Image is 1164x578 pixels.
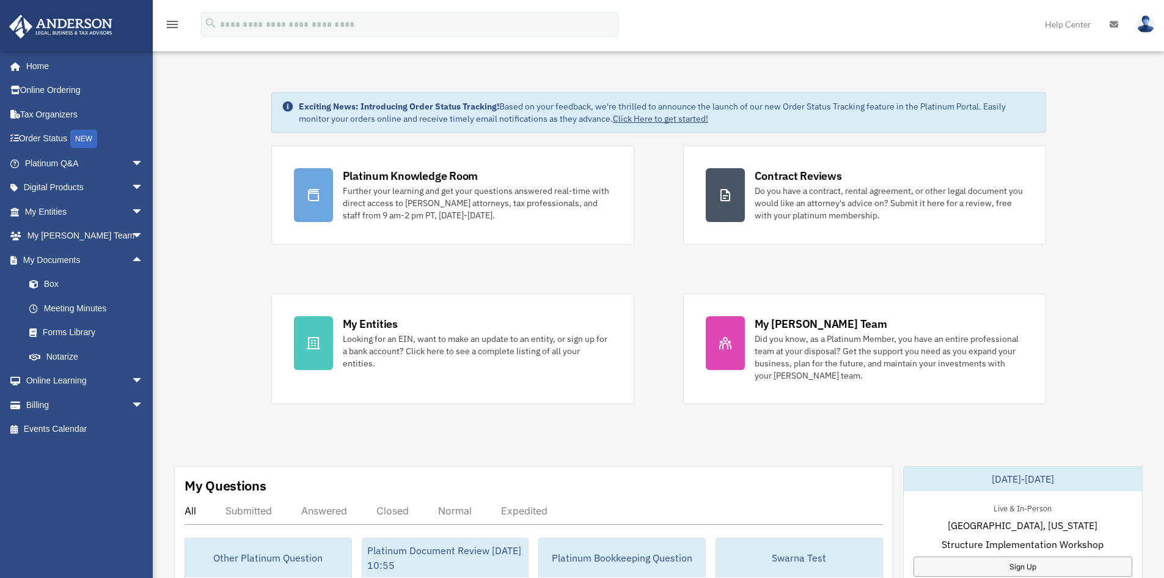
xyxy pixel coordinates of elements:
[17,344,162,369] a: Notarize
[185,505,196,517] div: All
[185,538,351,577] div: Other Platinum Question
[9,102,162,127] a: Tax Organizers
[755,168,842,183] div: Contract Reviews
[9,199,162,224] a: My Entitiesarrow_drop_down
[185,476,266,495] div: My Questions
[9,248,162,272] a: My Documentsarrow_drop_up
[131,199,156,224] span: arrow_drop_down
[271,294,634,404] a: My Entities Looking for an EIN, want to make an update to an entity, or sign up for a bank accoun...
[271,146,634,245] a: Platinum Knowledge Room Further your learning and get your questions answered real-time with dire...
[165,17,180,32] i: menu
[343,168,478,183] div: Platinum Knowledge Room
[9,78,162,103] a: Online Ordering
[9,54,156,78] a: Home
[17,296,162,320] a: Meeting Minutes
[9,393,162,417] a: Billingarrow_drop_down
[131,224,156,249] span: arrow_drop_down
[9,176,162,200] a: Digital Productsarrow_drop_down
[131,248,156,273] span: arrow_drop_up
[131,369,156,394] span: arrow_drop_down
[683,146,1046,245] a: Contract Reviews Do you have a contract, rental agreement, or other legal document you would like...
[942,537,1104,552] span: Structure Implementation Workshop
[1137,15,1155,33] img: User Pic
[17,320,162,345] a: Forms Library
[17,272,162,297] a: Box
[343,316,398,332] div: My Entities
[716,538,882,577] div: Swarna Test
[299,100,1036,125] div: Based on your feedback, we're thrilled to announce the launch of our new Order Status Tracking fe...
[9,127,162,152] a: Order StatusNEW
[539,538,705,577] div: Platinum Bookkeeping Question
[225,505,272,517] div: Submitted
[755,316,887,332] div: My [PERSON_NAME] Team
[683,294,1046,404] a: My [PERSON_NAME] Team Did you know, as a Platinum Member, you have an entire professional team at...
[204,17,218,30] i: search
[9,417,162,442] a: Events Calendar
[438,505,472,517] div: Normal
[299,101,499,112] strong: Exciting News: Introducing Order Status Tracking!
[984,501,1061,514] div: Live & In-Person
[131,176,156,201] span: arrow_drop_down
[165,21,180,32] a: menu
[501,505,547,517] div: Expedited
[9,224,162,248] a: My [PERSON_NAME] Teamarrow_drop_down
[904,467,1142,491] div: [DATE]-[DATE]
[343,185,612,221] div: Further your learning and get your questions answered real-time with direct access to [PERSON_NAM...
[913,557,1132,577] a: Sign Up
[948,518,1097,533] span: [GEOGRAPHIC_DATA], [US_STATE]
[9,369,162,393] a: Online Learningarrow_drop_down
[9,151,162,176] a: Platinum Q&Aarrow_drop_down
[755,333,1023,382] div: Did you know, as a Platinum Member, you have an entire professional team at your disposal? Get th...
[70,130,97,148] div: NEW
[613,113,708,124] a: Click Here to get started!
[343,333,612,369] div: Looking for an EIN, want to make an update to an entity, or sign up for a bank account? Click her...
[755,185,1023,221] div: Do you have a contract, rental agreement, or other legal document you would like an attorney's ad...
[362,538,529,577] div: Platinum Document Review [DATE] 10:55
[131,393,156,418] span: arrow_drop_down
[131,151,156,176] span: arrow_drop_down
[376,505,409,517] div: Closed
[5,15,116,39] img: Anderson Advisors Platinum Portal
[301,505,347,517] div: Answered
